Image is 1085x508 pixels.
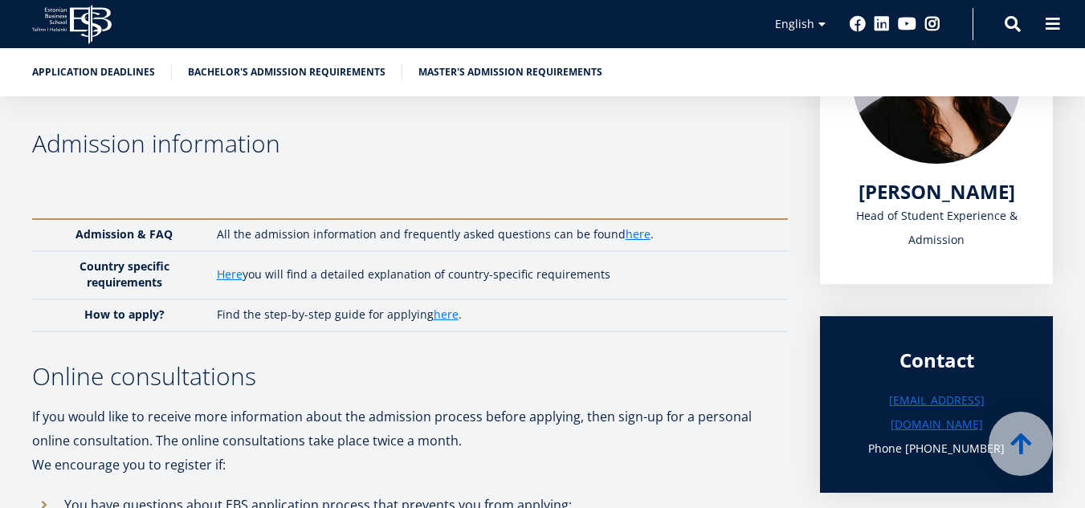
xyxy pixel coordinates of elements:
p: If you would like to receive more information about the admission process before applying, then s... [32,404,788,453]
a: here [434,307,459,323]
a: Instagram [924,16,940,32]
strong: Admission & FAQ [75,226,173,242]
h3: Admission information [32,132,788,156]
div: Contact [852,348,1021,372]
h3: Online consultations [32,364,788,388]
td: All the admission information and frequently asked questions can be found . [209,219,788,251]
a: Master's admission requirements [418,64,602,80]
div: Head of Student Experience & Admission [852,204,1021,252]
a: Bachelor's admission requirements [188,64,385,80]
td: you will find a detailed explanation of country-specific requirements [209,251,788,299]
a: Application deadlines [32,64,155,80]
a: [EMAIL_ADDRESS][DOMAIN_NAME] [852,388,1021,437]
a: [PERSON_NAME] [859,180,1015,204]
a: here [626,226,651,242]
a: Here [217,266,243,282]
span: [PERSON_NAME] [859,178,1015,205]
a: Linkedin [874,16,890,32]
p: Find the step-by-step guide for applying . [217,307,772,323]
a: Youtube [898,16,916,32]
strong: How to apply? [84,307,165,322]
strong: Country specific requirements [80,258,169,290]
p: We encourage you to register if: [32,453,788,477]
h3: Phone [PHONE_NUMBER] [852,437,1021,461]
a: Facebook [850,16,866,32]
